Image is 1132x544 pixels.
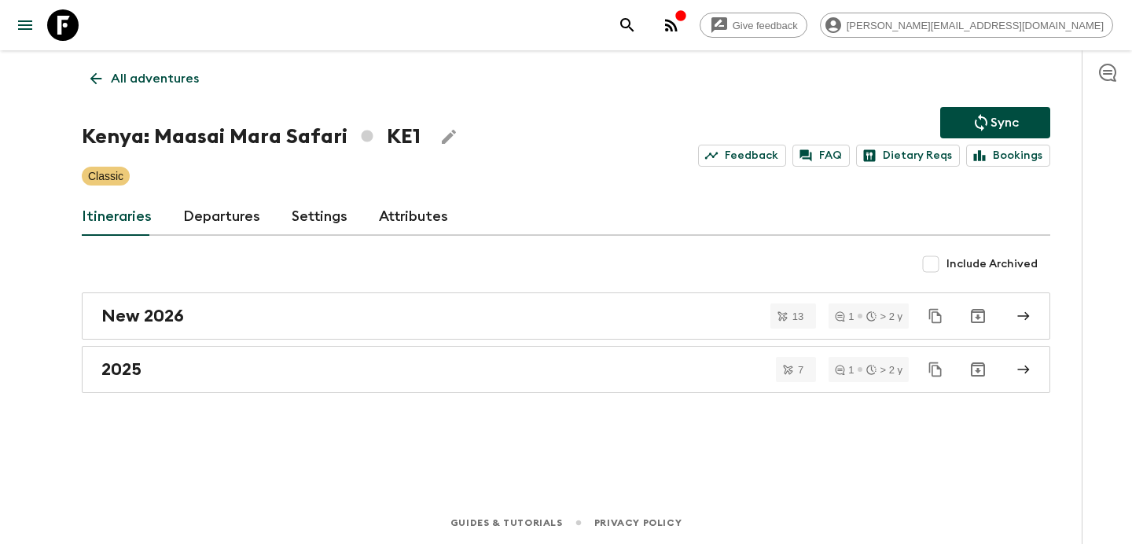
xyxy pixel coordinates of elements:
a: Feedback [698,145,786,167]
div: 1 [835,311,854,322]
a: All adventures [82,63,208,94]
a: 2025 [82,346,1050,393]
div: [PERSON_NAME][EMAIL_ADDRESS][DOMAIN_NAME] [820,13,1113,38]
p: Classic [88,168,123,184]
span: Give feedback [724,20,807,31]
button: Duplicate [921,355,950,384]
a: Privacy Policy [594,514,682,531]
a: New 2026 [82,292,1050,340]
a: Guides & Tutorials [450,514,563,531]
button: Archive [962,300,994,332]
div: > 2 y [866,365,902,375]
a: Give feedback [700,13,807,38]
a: FAQ [792,145,850,167]
h1: Kenya: Maasai Mara Safari KE1 [82,121,421,153]
span: Include Archived [946,256,1038,272]
a: Itineraries [82,198,152,236]
div: > 2 y [866,311,902,322]
a: Dietary Reqs [856,145,960,167]
p: All adventures [111,69,199,88]
a: Bookings [966,145,1050,167]
button: Edit Adventure Title [433,121,465,153]
button: menu [9,9,41,41]
h2: New 2026 [101,306,184,326]
a: Settings [292,198,347,236]
button: Archive [962,354,994,385]
span: [PERSON_NAME][EMAIL_ADDRESS][DOMAIN_NAME] [838,20,1112,31]
a: Departures [183,198,260,236]
button: Duplicate [921,302,950,330]
a: Attributes [379,198,448,236]
span: 7 [788,365,813,375]
span: 13 [783,311,813,322]
div: 1 [835,365,854,375]
p: Sync [990,113,1019,132]
button: Sync adventure departures to the booking engine [940,107,1050,138]
h2: 2025 [101,359,141,380]
button: search adventures [612,9,643,41]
